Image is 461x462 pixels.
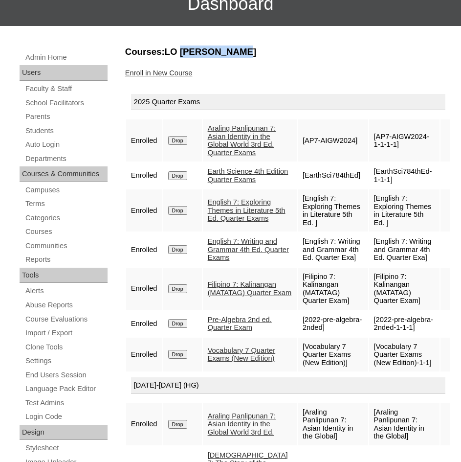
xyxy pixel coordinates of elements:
[24,299,108,311] a: Abuse Reports
[24,97,108,109] a: School Facilitators
[24,383,108,395] a: Language Pack Editor
[24,125,108,137] a: Students
[298,338,368,372] td: [Vocabulary 7 Quarter Exams (New Edition)]
[20,65,108,81] div: Users
[126,232,162,267] td: Enrolled
[24,341,108,353] a: Clone Tools
[24,442,108,454] a: Stylesheet
[168,319,187,328] input: Drop
[126,311,162,337] td: Enrolled
[24,369,108,381] a: End Users Session
[369,232,439,267] td: [English 7: Writing and Grammar 4th Ed. Quarter Exa]
[298,189,368,231] td: [English 7: Exploring Themes in Literature 5th Ed. ]
[24,313,108,325] a: Course Evaluations
[208,198,285,222] a: English 7: Exploring Themes in Literature 5th Ed. Quarter Exams
[369,403,439,445] td: [Araling Panlipunan 7: Asian Identity in the Global]
[168,350,187,359] input: Drop
[369,189,439,231] td: [English 7: Exploring Themes in Literature 5th Ed. ]
[24,184,108,196] a: Campuses
[24,139,108,151] a: Auto Login
[126,119,162,162] td: Enrolled
[24,254,108,266] a: Reports
[126,403,162,445] td: Enrolled
[208,412,276,436] a: Araling Panlipunan 7: Asian Identity in the Global World 3rd Ed.
[298,403,368,445] td: [Araling Panlipunan 7: Asian Identity in the Global]
[126,189,162,231] td: Enrolled
[298,232,368,267] td: [English 7: Writing and Grammar 4th Ed. Quarter Exa]
[208,124,276,157] a: Araling Panlipunan 7: Asian Identity in the Global World 3rd Ed. Quarter Exams
[208,346,276,363] a: Vocabulary 7 Quarter Exams (New Edition)
[24,397,108,409] a: Test Admins
[24,198,108,210] a: Terms
[126,268,162,310] td: Enrolled
[125,46,451,58] h3: Courses:LO [PERSON_NAME]
[125,69,193,77] a: Enroll in New Course
[298,268,368,310] td: [Filipino 7: Kalinangan (MATATAG) Quarter Exam]
[131,377,445,394] div: [DATE]-[DATE] (HG)
[298,311,368,337] td: [2022-pre-algebra-2nded]
[24,212,108,224] a: Categories
[168,206,187,215] input: Drop
[24,411,108,423] a: Login Code
[369,311,439,337] td: [2022-pre-algebra-2nded-1-1-1]
[24,355,108,367] a: Settings
[168,136,187,145] input: Drop
[168,245,187,254] input: Drop
[369,119,439,162] td: [AP7-AIGW2024-1-1-1-1]
[208,237,289,261] a: English 7: Writing and Grammar 4th Ed. Quarter Exams
[208,280,292,297] a: Filipino 7: Kalinangan (MATATAG) Quarter Exam
[24,285,108,297] a: Alerts
[24,83,108,95] a: Faculty & Staff
[24,111,108,123] a: Parents
[208,167,288,184] a: Earth Science 4th Edition Quarter Exams
[168,284,187,293] input: Drop
[20,425,108,440] div: Design
[126,162,162,188] td: Enrolled
[131,94,445,111] div: 2025 Quarter Exams
[24,327,108,339] a: Import / Export
[24,153,108,165] a: Departments
[208,316,272,332] a: Pre-Algebra 2nd ed. Quarter Exam
[24,226,108,238] a: Courses
[369,268,439,310] td: [Filipino 7: Kalinangan (MATATAG) Quarter Exam]
[20,268,108,283] div: Tools
[298,119,368,162] td: [AP7-AIGW2024]
[369,162,439,188] td: [EarthSci784thEd-1-1-1]
[369,338,439,372] td: [Vocabulary 7 Quarter Exams (New Edition)-1-1]
[20,166,108,182] div: Courses & Communities
[168,420,187,429] input: Drop
[24,240,108,252] a: Communities
[168,171,187,180] input: Drop
[126,338,162,372] td: Enrolled
[24,51,108,64] a: Admin Home
[298,162,368,188] td: [EarthSci784thEd]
